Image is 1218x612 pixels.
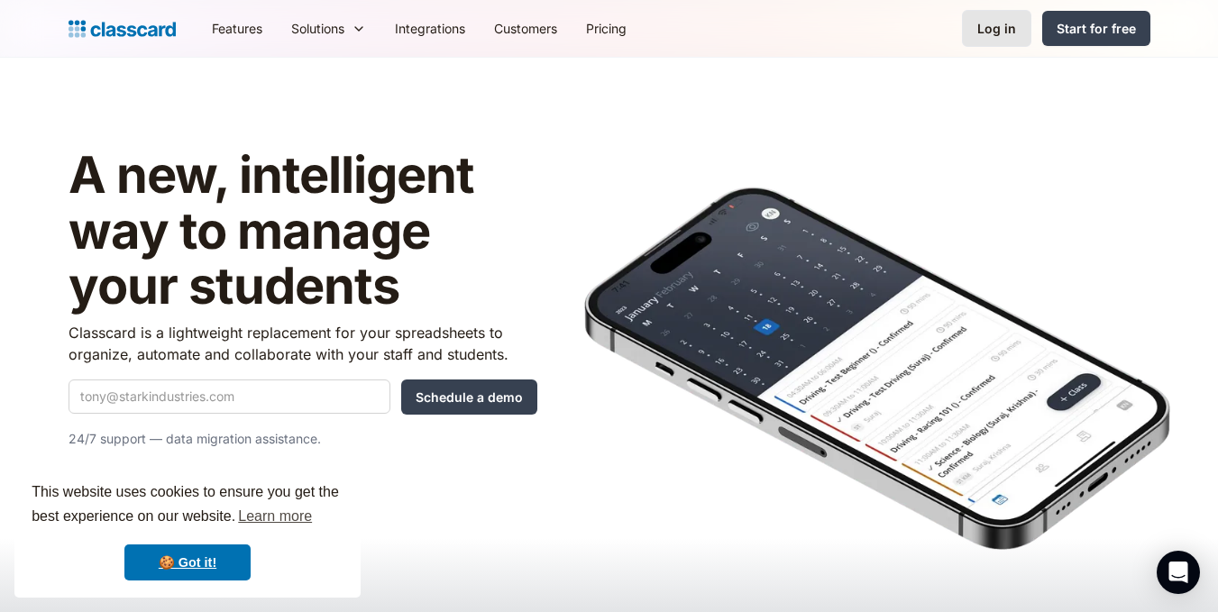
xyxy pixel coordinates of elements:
a: Log in [962,10,1031,47]
a: Integrations [380,8,480,49]
input: tony@starkindustries.com [69,379,390,414]
span: This website uses cookies to ensure you get the best experience on our website. [32,481,343,530]
a: dismiss cookie message [124,544,251,580]
a: Logo [69,16,176,41]
h1: A new, intelligent way to manage your students [69,148,537,315]
form: Quick Demo Form [69,379,537,415]
div: Solutions [291,19,344,38]
input: Schedule a demo [401,379,537,415]
a: Pricing [572,8,641,49]
a: learn more about cookies [235,503,315,530]
p: 24/7 support — data migration assistance. [69,428,537,450]
div: cookieconsent [14,464,361,598]
div: Start for free [1057,19,1136,38]
div: Open Intercom Messenger [1157,551,1200,594]
a: Start for free [1042,11,1150,46]
a: Features [197,8,277,49]
div: Log in [977,19,1016,38]
a: Customers [480,8,572,49]
p: Classcard is a lightweight replacement for your spreadsheets to organize, automate and collaborat... [69,322,537,365]
div: Solutions [277,8,380,49]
